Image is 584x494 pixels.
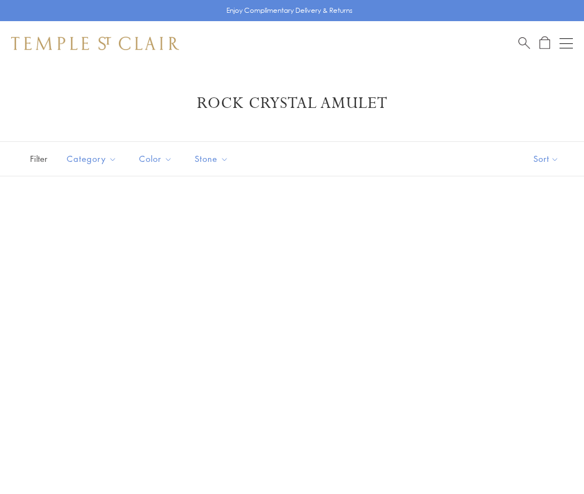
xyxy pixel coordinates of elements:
[540,36,550,50] a: Open Shopping Bag
[189,152,237,166] span: Stone
[508,142,584,176] button: Show sort by
[226,5,353,16] p: Enjoy Complimentary Delivery & Returns
[61,152,125,166] span: Category
[560,37,573,50] button: Open navigation
[11,37,179,50] img: Temple St. Clair
[28,93,556,113] h1: Rock Crystal Amulet
[131,146,181,171] button: Color
[58,146,125,171] button: Category
[186,146,237,171] button: Stone
[518,36,530,50] a: Search
[133,152,181,166] span: Color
